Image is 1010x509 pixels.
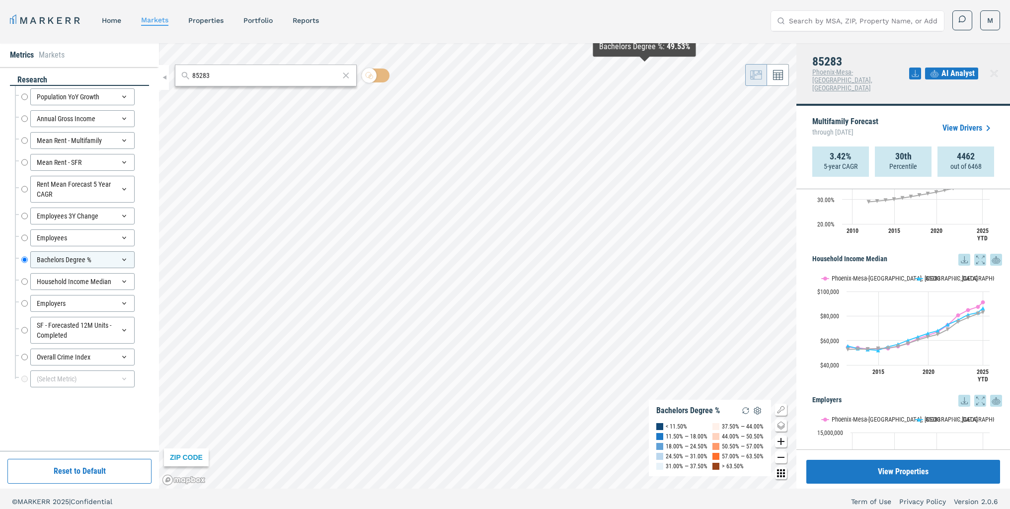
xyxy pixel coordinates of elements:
[981,300,985,304] path: Saturday, 14 Jun, 19:00, 91,162.86. Phoenix-Mesa-Scottsdale, AZ.
[12,498,17,506] span: ©
[942,122,994,134] a: View Drivers
[817,197,835,204] text: 30.00%
[856,347,860,351] path: Friday, 14 Dec, 18:00, 53,080.46. USA.
[243,16,273,24] a: Portfolio
[53,498,71,506] span: 2025 |
[39,49,65,61] li: Markets
[876,347,880,351] path: Sunday, 14 Dec, 18:00, 53,440.99. USA.
[812,55,909,68] h4: 85283
[102,16,121,24] a: home
[987,15,993,25] span: M
[952,415,973,423] button: Show USA
[946,327,950,331] path: Tuesday, 14 Dec, 18:00, 69,082.78. USA.
[817,289,839,295] text: $100,000
[976,305,980,309] path: Saturday, 14 Dec, 18:00, 87,473.32. Phoenix-Mesa-Scottsdale, AZ.
[740,405,752,417] img: Reload Legend
[977,227,989,242] text: 2025 YTD
[918,193,922,197] path: Thursday, 14 Dec, 18:00, 31.74. USA.
[30,110,135,127] div: Annual Gross Income
[875,199,879,203] path: Friday, 14 Dec, 18:00, 29.31. USA.
[164,448,209,466] div: ZIP CODE
[775,404,787,416] button: Show/Hide Legend Map Button
[941,68,975,79] span: AI Analyst
[812,266,1002,390] div: Household Income Median. Highcharts interactive chart.
[846,345,850,349] path: Wednesday, 14 Dec, 18:00, 54,539.67. Phoenix-Mesa-Scottsdale, AZ.
[789,11,938,31] input: Search by MSA, ZIP, Property Name, or Address
[722,461,744,471] div: > 63.50%
[847,227,858,234] text: 2010
[30,273,135,290] div: Household Income Median
[866,347,870,351] path: Saturday, 14 Dec, 18:00, 53,000.84. USA.
[666,461,707,471] div: 31.00% — 37.50%
[812,126,878,139] span: through [DATE]
[916,274,941,282] button: Show 85283
[30,132,135,149] div: Mean Rent - Multifamily
[980,10,1000,30] button: M
[188,16,224,24] a: properties
[888,227,900,234] text: 2015
[824,161,857,171] p: 5-year CAGR
[926,192,930,196] path: Friday, 14 Dec, 18:00, 32.35. USA.
[867,200,871,204] path: Wednesday, 14 Dec, 18:00, 29.03. USA.
[775,467,787,479] button: Other options map button
[10,49,34,61] li: Metrics
[775,420,787,432] button: Change style map button
[162,474,206,486] a: Mapbox logo
[956,313,960,317] path: Wednesday, 14 Dec, 18:00, 80,513.35. Phoenix-Mesa-Scottsdale, AZ.
[817,221,835,228] text: 20.00%
[812,254,1002,266] h5: Household Income Median
[892,197,896,201] path: Sunday, 14 Dec, 18:00, 30.09. USA.
[950,161,982,171] p: out of 6468
[820,338,839,345] text: $60,000
[812,68,872,92] span: Phoenix-Mesa-[GEOGRAPHIC_DATA], [GEOGRAPHIC_DATA]
[71,498,112,506] span: Confidential
[976,311,980,315] path: Saturday, 14 Dec, 18:00, 81,966.87. USA.
[952,274,973,282] button: Show USA
[666,422,687,432] div: < 11.50%
[667,42,690,51] b: 49.53%
[820,313,839,320] text: $80,000
[666,451,707,461] div: 24.50% — 31.00%
[775,451,787,463] button: Zoom out map button
[293,16,319,24] a: reports
[901,196,905,200] path: Monday, 14 Dec, 18:00, 30.58. USA.
[931,227,942,234] text: 2020
[981,306,985,310] path: Saturday, 14 Jun, 19:00, 86,319.55. 85283.
[806,460,1000,484] button: View Properties
[872,368,884,375] text: 2015
[666,432,707,441] div: 11.50% — 18.00%
[30,208,135,224] div: Employees 3Y Change
[30,295,135,312] div: Employers
[830,151,852,161] strong: 3.42%
[981,310,985,314] path: Saturday, 14 Jun, 19:00, 82,957.79. USA.
[916,338,920,342] path: Friday, 14 Dec, 18:00, 60,426.3. USA.
[30,176,135,203] div: Rent Mean Forecast 5 Year CAGR
[889,161,917,171] p: Percentile
[926,335,930,339] path: Saturday, 14 Dec, 18:00, 62,879.63. USA.
[722,422,764,432] div: 37.50% — 44.00%
[666,441,707,451] div: 18.00% — 24.50%
[846,348,850,352] path: Wednesday, 14 Dec, 18:00, 52,622.74. USA.
[30,154,135,171] div: Mean Rent - SFR
[30,317,135,344] div: SF - Forecasted 12M Units - Completed
[916,415,941,423] button: Show 85283
[722,441,764,451] div: 50.50% — 57.00%
[10,74,149,86] div: research
[17,498,53,506] span: MARKERR
[886,346,890,350] path: Monday, 14 Dec, 18:00, 53,831.81. USA.
[30,251,135,268] div: Bachelors Degree %
[599,41,690,53] div: Bachelors Degree % :
[30,88,135,105] div: Population YoY Growth
[923,368,934,375] text: 2020
[812,266,995,390] svg: Interactive chart
[30,229,135,246] div: Employees
[820,362,839,369] text: $40,000
[884,198,888,202] path: Saturday, 14 Dec, 18:00, 29.66. USA.
[954,497,998,507] a: Version 2.0.6
[817,430,843,436] text: 15,000,000
[896,344,900,348] path: Wednesday, 14 Dec, 18:00, 55,176.83. USA.
[977,368,989,383] text: 2025 YTD
[7,459,152,484] button: Reset to Default
[159,43,796,489] canvas: Map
